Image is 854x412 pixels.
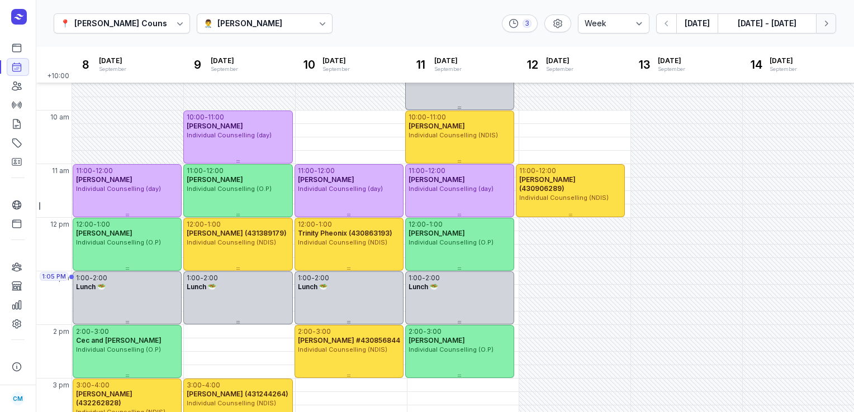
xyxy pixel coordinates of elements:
div: - [535,166,539,175]
span: Individual Counselling (O.P) [76,238,161,246]
div: - [315,220,319,229]
div: 12:00 [206,166,224,175]
div: 11 [412,56,430,74]
div: [PERSON_NAME] [217,17,282,30]
span: Individual Counselling (day) [76,185,161,193]
div: 1:00 [97,220,110,229]
div: September [322,65,350,73]
button: [DATE] [676,13,718,33]
div: - [311,274,315,282]
span: 12 pm [50,220,69,229]
div: 9 [188,56,206,74]
div: September [658,65,685,73]
div: 2:00 [409,327,423,336]
span: [PERSON_NAME] (432262828) [76,390,132,407]
span: [PERSON_NAME] #430856844 [298,336,400,344]
span: [PERSON_NAME] [298,175,354,184]
span: 2 pm [53,327,69,336]
div: 11:00 [208,113,224,122]
span: CM [13,392,23,405]
span: [PERSON_NAME] [409,229,465,237]
span: [DATE] [434,56,462,65]
span: Lunch 🥗 [409,282,438,291]
div: 10:00 [409,113,426,122]
div: 8 [77,56,94,74]
div: 1:00 [409,274,422,282]
span: [PERSON_NAME] (431389179) [187,229,287,237]
div: 14 [747,56,765,74]
div: - [312,327,316,336]
div: 3:00 [94,327,109,336]
span: Lunch 🥗 [76,282,106,291]
div: - [423,327,426,336]
span: [DATE] [99,56,126,65]
span: [DATE] [770,56,797,65]
span: Individual Counselling (NDIS) [519,194,609,202]
div: 11:00 [519,166,535,175]
div: 12:00 [96,166,113,175]
span: [PERSON_NAME] (431244264) [187,390,288,398]
div: - [89,274,93,282]
div: 4:00 [94,381,110,390]
div: 3 [523,19,532,28]
div: 👨‍⚕️ [203,17,213,30]
div: - [91,381,94,390]
span: [DATE] [658,56,685,65]
div: 3:00 [316,327,331,336]
div: 1:00 [298,274,311,282]
div: 12:00 [539,166,556,175]
div: 11:00 [187,166,203,175]
div: 2:00 [93,274,107,282]
div: - [205,113,208,122]
span: Individual Counselling (day) [187,131,272,139]
div: 2:00 [203,274,218,282]
span: Individual Counselling (O.P) [409,238,494,246]
div: 11:00 [298,166,314,175]
span: Lunch 🥗 [187,282,216,291]
div: September [770,65,797,73]
span: Cec and [PERSON_NAME] [76,336,162,344]
div: - [426,113,430,122]
div: - [93,220,97,229]
div: 12:00 [317,166,335,175]
span: [PERSON_NAME] (430906289) [519,175,576,193]
div: 2:00 [298,327,312,336]
div: 3:00 [426,327,442,336]
div: 2:00 [76,327,91,336]
div: 1:00 [429,220,443,229]
div: 3:00 [76,381,91,390]
div: - [204,220,207,229]
span: Individual Counselling (O.P) [76,346,161,353]
span: +10:00 [47,71,72,83]
div: - [200,274,203,282]
div: September [546,65,573,73]
div: - [314,166,317,175]
div: 1:00 [207,220,221,229]
span: Individual Counselling (NDIS) [409,131,498,139]
span: [DATE] [546,56,573,65]
div: 11:00 [409,166,425,175]
div: 3:00 [187,381,202,390]
div: 12:00 [187,220,204,229]
div: 2:00 [315,274,329,282]
div: 📍 [60,17,70,30]
span: Individual Counselling (NDIS) [187,399,276,407]
span: Individual Counselling (day) [409,185,494,193]
div: 12:00 [298,220,315,229]
span: [PERSON_NAME] [76,175,132,184]
div: 2:00 [425,274,440,282]
div: 4:00 [205,381,220,390]
div: 1:00 [319,220,332,229]
div: - [202,381,205,390]
span: 11 am [52,166,69,175]
span: Individual Counselling (O.P) [187,185,272,193]
span: Individual Counselling (day) [298,185,383,193]
div: 10:00 [187,113,205,122]
div: 12:00 [428,166,445,175]
div: 12 [524,56,542,74]
div: - [92,166,96,175]
div: - [426,220,429,229]
span: [PERSON_NAME] [187,122,243,130]
span: 1:05 PM [42,272,66,281]
div: September [99,65,126,73]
